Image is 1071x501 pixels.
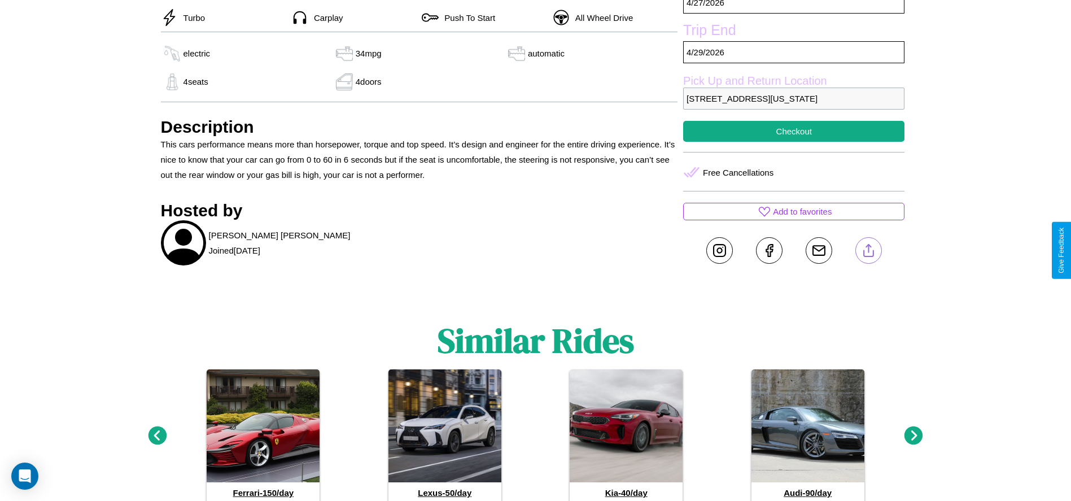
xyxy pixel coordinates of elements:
[178,10,206,25] p: Turbo
[683,88,904,110] p: [STREET_ADDRESS][US_STATE]
[773,204,832,219] p: Add to favorites
[161,73,183,90] img: gas
[439,10,495,25] p: Push To Start
[333,73,356,90] img: gas
[1057,228,1065,273] div: Give Feedback
[11,463,38,490] div: Open Intercom Messenger
[356,74,382,89] p: 4 doors
[703,165,773,180] p: Free Cancellations
[183,46,211,61] p: electric
[161,201,678,220] h3: Hosted by
[505,45,528,62] img: gas
[161,137,678,182] p: This cars performance means more than horsepower, torque and top speed. It’s design and engineer ...
[209,228,351,243] p: [PERSON_NAME] [PERSON_NAME]
[209,243,260,258] p: Joined [DATE]
[183,74,208,89] p: 4 seats
[333,45,356,62] img: gas
[683,75,904,88] label: Pick Up and Return Location
[161,45,183,62] img: gas
[683,41,904,63] p: 4 / 29 / 2026
[570,10,633,25] p: All Wheel Drive
[683,22,904,41] label: Trip End
[308,10,343,25] p: Carplay
[161,117,678,137] h3: Description
[356,46,382,61] p: 34 mpg
[438,317,634,364] h1: Similar Rides
[528,46,565,61] p: automatic
[683,203,904,220] button: Add to favorites
[683,121,904,142] button: Checkout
